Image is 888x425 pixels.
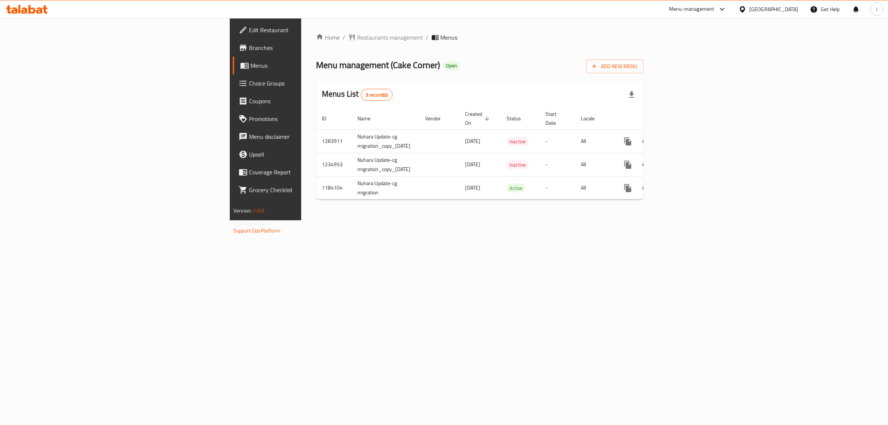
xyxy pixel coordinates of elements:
span: Restaurants management [357,33,423,42]
span: 1.0.0 [253,206,264,215]
td: All [575,176,613,200]
a: Branches [233,39,378,57]
span: Locale [581,114,604,123]
span: Add New Menu [592,62,638,71]
li: / [426,33,428,42]
div: Open [443,61,460,70]
a: Grocery Checklist [233,181,378,199]
button: more [619,133,637,150]
span: Open [443,63,460,69]
span: Name [357,114,380,123]
td: - [539,153,575,176]
td: Nuhara Update-cg migration_copy_[DATE] [351,130,419,153]
div: Inactive [507,160,529,169]
span: Menus [250,61,372,70]
a: Restaurants management [348,33,423,42]
button: Change Status [637,156,655,174]
span: Grocery Checklist [249,185,372,194]
td: All [575,153,613,176]
td: All [575,130,613,153]
a: Coupons [233,92,378,110]
td: - [539,176,575,200]
button: more [619,179,637,197]
nav: breadcrumb [316,33,643,42]
span: Version: [233,206,252,215]
span: Active [507,184,525,193]
a: Edit Restaurant [233,21,378,39]
span: Start Date [545,110,566,127]
span: Get support on: [233,218,268,228]
span: [DATE] [465,160,480,169]
span: [DATE] [465,136,480,146]
a: Choice Groups [233,74,378,92]
span: Menu disclaimer [249,132,372,141]
button: Change Status [637,133,655,150]
a: Menu disclaimer [233,128,378,145]
span: Vendor [425,114,450,123]
td: Nuhara Update-cg migration [351,176,419,200]
span: 3 record(s) [361,91,393,98]
a: Support.OpsPlatform [233,226,280,235]
a: Coverage Report [233,163,378,181]
td: - [539,130,575,153]
div: [GEOGRAPHIC_DATA] [749,5,798,13]
button: Change Status [637,179,655,197]
span: Inactive [507,137,529,146]
span: Coverage Report [249,168,372,177]
span: Branches [249,43,372,52]
a: Upsell [233,145,378,163]
span: ID [322,114,336,123]
span: Promotions [249,114,372,123]
a: Menus [233,57,378,74]
span: [DATE] [465,183,480,193]
span: Choice Groups [249,79,372,88]
a: Promotions [233,110,378,128]
th: Actions [613,107,696,130]
button: Add New Menu [586,60,643,73]
span: l [876,5,877,13]
span: Coupons [249,97,372,106]
span: Status [507,114,531,123]
button: more [619,156,637,174]
span: Upsell [249,150,372,159]
div: Export file [623,86,640,104]
span: Created On [465,110,492,127]
div: Menu-management [669,5,714,14]
td: Nuhara Update-cg migration_copy_[DATE] [351,153,419,176]
h2: Menus List [322,88,393,101]
span: Inactive [507,161,529,169]
div: Total records count [361,89,393,101]
span: Edit Restaurant [249,26,372,34]
table: enhanced table [316,107,696,200]
span: Menus [440,33,457,42]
